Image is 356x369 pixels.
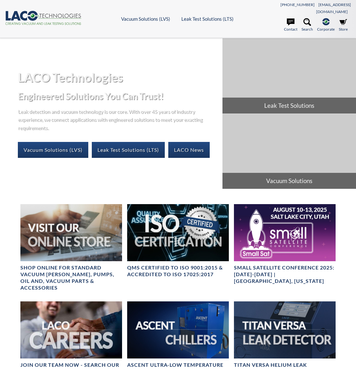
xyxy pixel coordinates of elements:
[127,264,229,278] h4: QMS CERTIFIED to ISO 9001:2015 & Accredited to ISO 17025:2017
[222,38,356,113] a: Leak Test Solutions
[20,264,122,291] h4: SHOP ONLINE FOR STANDARD VACUUM [PERSON_NAME], PUMPS, OIL AND, VACUUM PARTS & ACCESSORIES
[18,70,217,85] h1: LACO Technologies
[168,142,210,158] a: LACO News
[181,16,234,22] a: Leak Test Solutions (LTS)
[234,264,336,284] h4: Small Satellite Conference 2025: [DATE]-[DATE] | [GEOGRAPHIC_DATA], [US_STATE]
[121,16,170,22] a: Vacuum Solutions (LVS)
[92,142,165,158] a: Leak Test Solutions (LTS)
[18,90,217,102] h2: Engineered Solutions You Can Trust!
[234,204,336,284] a: Small Satellite Conference 2025: August 10-13 | Salt Lake City, UtahSmall Satellite Conference 20...
[127,204,229,278] a: ISO Certification headerQMS CERTIFIED to ISO 9001:2015 & Accredited to ISO 17025:2017
[222,114,356,189] a: Vacuum Solutions
[317,26,335,32] span: Corporate
[302,18,313,32] a: Search
[284,18,297,32] a: Contact
[339,18,348,32] a: Store
[18,142,88,158] a: Vacuum Solutions (LVS)
[280,2,315,7] a: [PHONE_NUMBER]
[316,2,351,14] a: [EMAIL_ADDRESS][DOMAIN_NAME]
[222,173,356,189] span: Vacuum Solutions
[20,204,122,291] a: Visit Our Online Store headerSHOP ONLINE FOR STANDARD VACUUM [PERSON_NAME], PUMPS, OIL AND, VACUU...
[222,98,356,114] span: Leak Test Solutions
[18,107,217,132] p: Leak detection and vacuum technology is our core. With over 45 years of industry experience, we c...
